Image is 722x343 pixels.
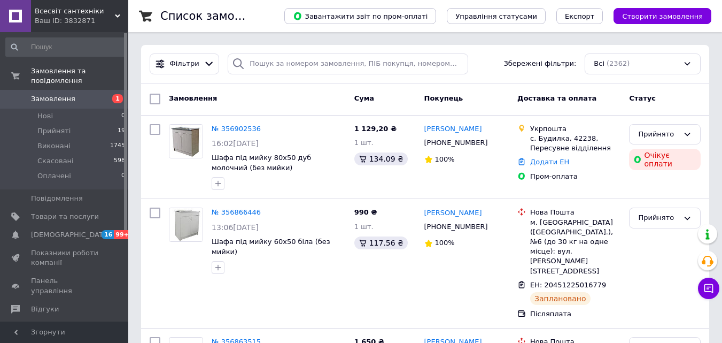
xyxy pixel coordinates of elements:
[435,239,455,247] span: 100%
[354,237,408,249] div: 117.56 ₴
[354,208,377,216] span: 990 ₴
[31,230,110,240] span: [DEMOGRAPHIC_DATA]
[629,149,701,170] div: Очікує оплати
[530,309,620,319] div: Післяплата
[698,278,719,299] button: Чат з покупцем
[169,124,203,158] a: Фото товару
[424,124,482,134] a: [PERSON_NAME]
[447,8,546,24] button: Управління статусами
[638,212,679,224] div: Прийнято
[228,54,468,74] input: Пошук за номером замовлення, ПІБ покупця, номером телефону, Email, номером накладної
[622,12,703,20] span: Створити замовлення
[37,126,71,136] span: Прийняті
[517,94,596,102] span: Доставка та оплата
[121,171,125,181] span: 0
[530,158,569,166] a: Додати ЕН
[169,208,203,242] a: Фото товару
[212,208,261,216] a: № 356866446
[455,12,537,20] span: Управління статусами
[530,292,591,305] div: Заплановано
[530,281,606,289] span: ЕН: 20451225016779
[422,136,490,150] div: [PHONE_NUMBER]
[114,156,125,166] span: 598
[607,59,630,67] span: (2362)
[112,94,123,103] span: 1
[594,59,604,69] span: Всі
[37,171,71,181] span: Оплачені
[638,129,679,140] div: Прийнято
[37,141,71,151] span: Виконані
[530,172,620,181] div: Пром-оплата
[530,218,620,276] div: м. [GEOGRAPHIC_DATA] ([GEOGRAPHIC_DATA].), №6 (до 30 кг на одне місце): вул. [PERSON_NAME][STREET...
[565,12,595,20] span: Експорт
[35,16,128,26] div: Ваш ID: 3832871
[169,125,203,158] img: Фото товару
[422,220,490,234] div: [PHONE_NUMBER]
[212,238,330,256] a: Шафа під мийку 60х50 біла (без мийки)
[530,134,620,153] div: с. Будилка, 42238, Пересувне відділення
[354,139,374,147] span: 1 шт.
[31,94,75,104] span: Замовлення
[110,141,125,151] span: 1745
[603,12,711,20] a: Створити замовлення
[121,111,125,121] span: 0
[354,153,408,165] div: 134.09 ₴
[354,223,374,231] span: 1 шт.
[212,125,261,133] a: № 356902536
[31,248,99,268] span: Показники роботи компанії
[614,8,711,24] button: Створити замовлення
[37,156,74,166] span: Скасовані
[212,154,311,172] a: Шафа під мийку 80х50 дуб молочний (без мийки)
[102,230,114,239] span: 16
[629,94,656,102] span: Статус
[530,124,620,134] div: Укрпошта
[169,208,203,241] img: Фото товару
[160,10,269,22] h1: Список замовлень
[31,304,59,314] span: Відгуки
[35,6,115,16] span: Всесвіт сантехніки
[424,94,463,102] span: Покупець
[169,94,217,102] span: Замовлення
[354,125,397,133] span: 1 129,20 ₴
[31,194,83,203] span: Повідомлення
[435,155,455,163] span: 100%
[424,208,482,218] a: [PERSON_NAME]
[31,276,99,295] span: Панель управління
[31,66,128,86] span: Замовлення та повідомлення
[212,139,259,148] span: 16:02[DATE]
[530,208,620,217] div: Нова Пошта
[354,94,374,102] span: Cума
[503,59,576,69] span: Збережені фільтри:
[118,126,125,136] span: 19
[114,230,131,239] span: 99+
[556,8,603,24] button: Експорт
[284,8,436,24] button: Завантажити звіт по пром-оплаті
[212,223,259,232] span: 13:06[DATE]
[293,11,428,21] span: Завантажити звіт по пром-оплаті
[5,37,126,57] input: Пошук
[37,111,53,121] span: Нові
[31,212,99,222] span: Товари та послуги
[170,59,199,69] span: Фільтри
